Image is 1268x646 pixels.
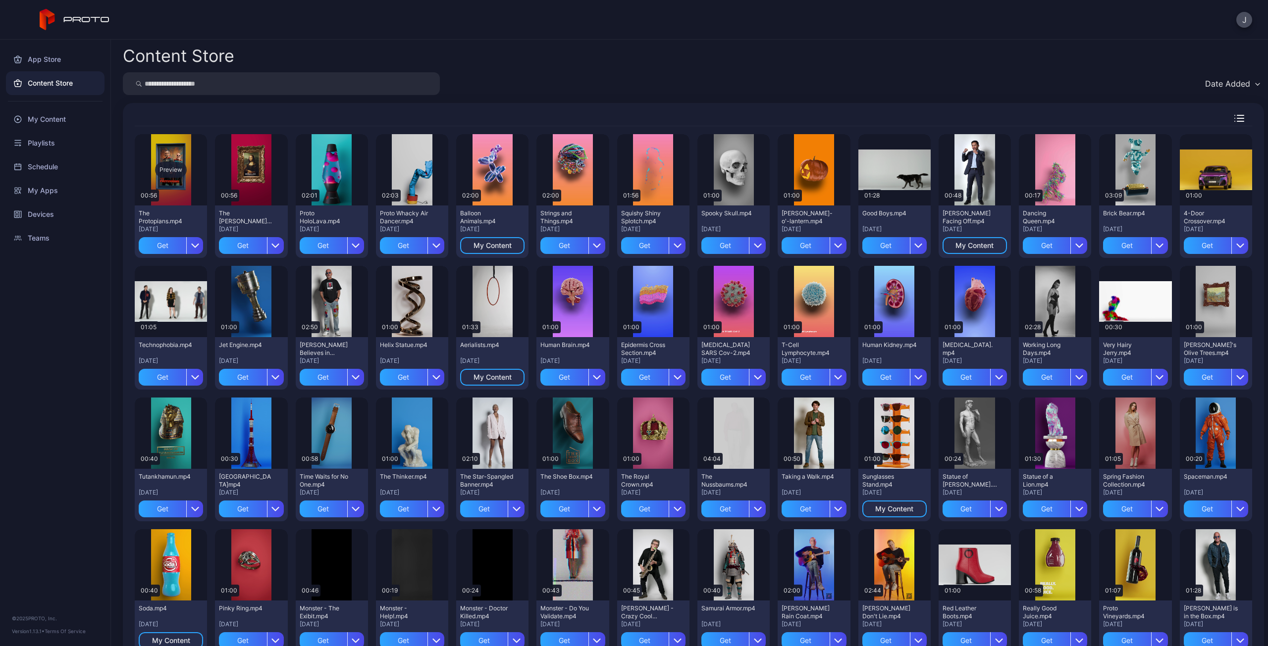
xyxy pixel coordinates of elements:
div: Date Added [1205,79,1250,89]
div: [DATE] [701,357,766,365]
div: Human Brain.mp4 [540,341,595,349]
div: Human Heart.mp4 [943,341,997,357]
button: Get [300,500,364,517]
button: Get [621,237,686,254]
button: Get [1184,237,1248,254]
button: Get [701,369,766,386]
div: [DATE] [540,489,605,497]
div: [DATE] [460,225,525,233]
button: Get [219,237,283,254]
div: [DATE] [380,489,444,497]
button: Get [862,369,927,386]
div: Get [139,237,186,254]
div: [DATE] [1184,357,1248,365]
div: Time Waits for No One.mp4 [300,473,354,489]
a: Terms Of Service [45,628,86,634]
a: Content Store [6,71,105,95]
button: Get [1023,237,1087,254]
div: Get [219,369,266,386]
button: Get [1184,500,1248,517]
div: [DATE] [862,225,927,233]
a: Devices [6,202,105,226]
div: [DATE] [300,357,364,365]
div: Get [1184,500,1231,517]
div: [DATE] [380,225,444,233]
button: Get [701,500,766,517]
div: Get [1103,237,1151,254]
div: [DATE] [460,620,525,628]
div: Taking a Walk.mp4 [782,473,836,481]
div: [DATE] [380,357,444,365]
button: Get [862,237,927,254]
div: Sunglasses Stand.mp4 [862,473,917,489]
div: Pinky Ring.mp4 [219,604,273,612]
div: Jet Engine.mp4 [219,341,273,349]
div: Technophobia.mp4 [139,341,193,349]
div: Tokyo Tower.mp4 [219,473,273,489]
div: Get [782,369,829,386]
div: [DATE] [621,357,686,365]
div: Covid-19 SARS Cov-2.mp4 [701,341,756,357]
div: The Protopians.mp4 [139,209,193,225]
div: Monster - Help!.mp4 [380,604,434,620]
div: The Shoe Box.mp4 [540,473,595,481]
div: Monster - The Exibit.mp4 [300,604,354,620]
button: Date Added [1200,72,1264,95]
button: Get [1103,369,1167,386]
div: [DATE] [300,620,364,628]
div: Ryan Pollie's Rain Coat.mp4 [782,604,836,620]
div: 4-Door Crossover.mp4 [1184,209,1238,225]
div: [DATE] [943,357,1007,365]
div: [DATE] [139,225,203,233]
button: Get [782,237,846,254]
div: Get [460,500,508,517]
div: Squishy Shiny Splotch.mp4 [621,209,676,225]
div: Human Kidney.mp4 [862,341,917,349]
div: [DATE] [1103,620,1167,628]
div: [DATE] [219,357,283,365]
div: [DATE] [862,357,927,365]
div: Get [1023,500,1070,517]
div: Soda.mp4 [139,604,193,612]
a: My Content [6,107,105,131]
button: Get [782,500,846,517]
div: Get [540,237,588,254]
button: Get [139,369,203,386]
div: [DATE] [1184,620,1248,628]
div: Dancing Queen.mp4 [1023,209,1077,225]
div: [DATE] [219,225,283,233]
a: Schedule [6,155,105,179]
div: My Content [474,373,512,381]
div: Teams [6,226,105,250]
div: Balloon Animals.mp4 [460,209,515,225]
div: Get [540,500,588,517]
div: Get [540,369,588,386]
div: Content Store [123,48,234,64]
button: Get [540,500,605,517]
button: Get [540,369,605,386]
div: [DATE] [621,620,686,628]
button: Get [380,500,444,517]
div: Statue of David.mp4 [943,473,997,489]
div: Get [701,369,749,386]
div: Get [380,237,427,254]
div: The Nussbaums.mp4 [701,473,756,489]
div: Get [862,237,910,254]
div: [DATE] [219,489,283,497]
div: [DATE] [782,620,846,628]
div: Preview [155,162,187,178]
button: Get [460,500,525,517]
div: [DATE] [1184,489,1248,497]
button: Get [1023,369,1087,386]
div: App Store [6,48,105,71]
div: Howie Mandel is in the Box.mp4 [1184,604,1238,620]
div: My Content [152,637,190,645]
div: Get [782,237,829,254]
div: Very Hairy Jerry.mp4 [1103,341,1158,357]
div: Ryan Pollie's Don't Lie.mp4 [862,604,917,620]
button: My Content [862,500,927,517]
div: My Content [875,505,913,513]
div: Monster - Doctor Killed.mp4 [460,604,515,620]
div: Get [701,237,749,254]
